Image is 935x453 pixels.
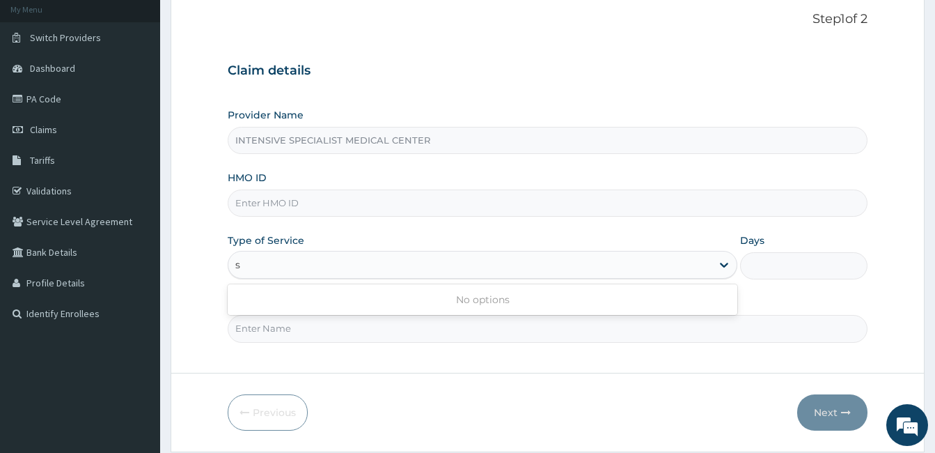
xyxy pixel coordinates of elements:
button: Next [797,394,867,431]
label: Provider Name [228,108,304,122]
label: HMO ID [228,171,267,185]
label: Type of Service [228,233,304,247]
p: Step 1 of 2 [228,12,867,27]
label: Days [740,233,764,247]
div: Chat with us now [72,78,234,96]
textarea: Type your message and hit 'Enter' [7,304,265,353]
div: No options [228,287,737,312]
span: Tariffs [30,154,55,167]
input: Enter HMO ID [228,190,867,217]
span: Switch Providers [30,31,101,44]
div: Minimize live chat window [228,7,262,40]
span: We're online! [81,137,192,278]
button: Previous [228,394,308,431]
h3: Claim details [228,63,867,79]
span: Claims [30,123,57,136]
img: d_794563401_company_1708531726252_794563401 [26,70,56,105]
input: Enter Name [228,315,867,342]
span: Dashboard [30,62,75,75]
